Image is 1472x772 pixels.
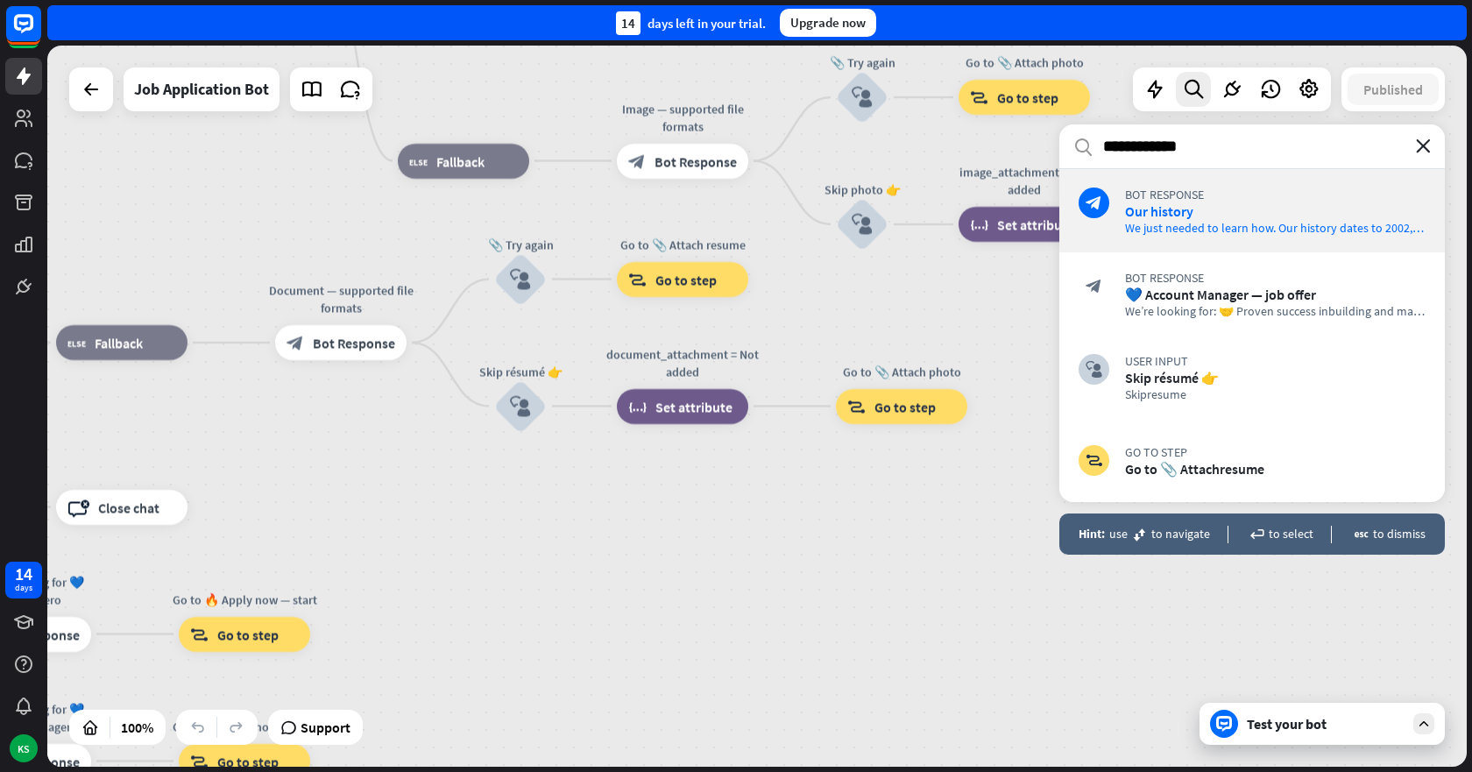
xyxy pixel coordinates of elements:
div: document_attachment = Not added [604,345,761,380]
span: Go to step [217,626,279,643]
i: block_user_input [852,87,873,108]
div: Skip photo 👉 [810,181,915,198]
span: Skip [1125,386,1186,402]
span: User Input [1125,353,1426,369]
i: block_close_chat [67,499,89,516]
span: Set attribute [655,398,732,415]
span: Set attribute [997,216,1074,233]
a: 14 days [5,562,42,598]
span: Support [301,713,350,741]
div: Job Application Bot [134,67,269,111]
span: Go to step [874,398,936,415]
i: close [1416,139,1431,153]
div: 14 [616,11,640,35]
div: use to navigate [1079,527,1210,542]
i: enter [1250,528,1264,542]
div: KS [10,734,38,762]
div: 100% [116,713,159,741]
i: block_goto [847,398,866,415]
span: Skip résumé 👉 [1125,369,1219,386]
span: Hint: [1079,527,1105,542]
div: 14 [15,566,32,582]
span: Close chat [98,499,159,516]
div: days left in your trial. [616,11,766,35]
i: block_goto [628,271,647,288]
i: block_goto [190,626,209,643]
span: Bot Response [1125,187,1426,202]
i: block_set_attribute [970,216,988,233]
i: move [1132,528,1147,542]
i: block_bot_response [1086,278,1102,294]
i: block_user_input [1086,361,1102,378]
i: block_goto [970,89,988,106]
span: Bot Response [313,334,395,351]
div: to dismiss [1349,527,1426,542]
i: block_goto [1086,452,1103,469]
i: search [1073,137,1093,157]
div: days [15,582,32,594]
span: Go to 📎 Attach [1125,460,1264,478]
i: block_fallback [67,334,86,351]
div: to select [1246,527,1313,542]
span: Go to step [217,753,279,770]
span: Bot Response [655,152,737,170]
div: Skip résumé 👉 [468,363,573,380]
div: Go to 📎 Attach resume [604,236,761,253]
div: Upgrade now [780,9,876,37]
span: Go to step [655,271,717,288]
div: 📎 Try again [468,236,573,253]
span: 💙 Account Manager — job offer [1125,286,1316,303]
i: block_bot_response [1086,195,1102,211]
i: escape [1354,528,1369,542]
i: block_bot_response [287,334,304,351]
div: Go to 📎 Attach photo [823,363,980,380]
i: block_fallback [409,152,428,170]
button: Published [1348,74,1439,105]
i: block_set_attribute [628,398,647,415]
i: block_user_input [510,396,531,417]
button: Open LiveChat chat widget [14,7,67,60]
i: block_bot_response [628,152,646,170]
div: 📎 Try again [810,53,915,71]
span: Go to step [997,89,1058,106]
div: Document — supported file formats [262,281,420,316]
div: Image — supported file formats [604,100,761,135]
i: block_user_input [510,269,531,290]
span: Fallback [95,334,143,351]
span: Fallback [436,152,485,170]
span: resume [1220,460,1264,478]
span: Bot Response [1125,270,1426,286]
span: resume [1147,386,1186,402]
i: block_user_input [852,214,873,235]
div: Go to 📎 Attach photo [945,53,1103,71]
div: Go to 🔥 Apply now — start [166,718,323,735]
span: Go to step [1125,444,1426,460]
span: Our history [1125,202,1193,220]
div: Go to 🔥 Apply now — start [166,591,323,608]
span: build [1328,303,1355,319]
i: block_goto [190,753,209,770]
div: image_attachment = Not added [945,163,1103,198]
